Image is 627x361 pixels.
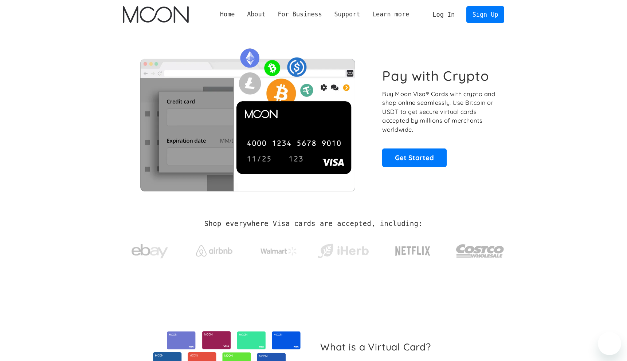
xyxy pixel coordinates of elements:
iframe: Button to launch messaging window [598,332,621,355]
div: About [247,10,266,19]
a: Netflix [380,235,446,264]
img: ebay [132,240,168,263]
img: Costco [456,237,505,265]
h2: Shop everywhere Visa cards are accepted, including: [204,220,423,228]
a: Airbnb [187,238,241,260]
a: iHerb [316,234,370,264]
a: ebay [123,233,177,266]
img: Moon Logo [123,6,189,23]
div: Learn more [372,10,409,19]
a: Home [214,10,241,19]
div: For Business [272,10,328,19]
p: Buy Moon Visa® Cards with crypto and shop online seamlessly! Use Bitcoin or USDT to get secure vi... [382,90,496,134]
a: Costco [456,230,505,268]
a: Log In [427,7,461,23]
div: For Business [278,10,322,19]
a: Get Started [382,148,447,167]
a: home [123,6,189,23]
img: Moon Cards let you spend your crypto anywhere Visa is accepted. [123,43,372,191]
a: Sign Up [466,6,504,23]
div: Support [334,10,360,19]
img: Walmart [260,247,297,255]
a: Walmart [251,239,306,259]
h2: What is a Virtual Card? [320,341,498,353]
h1: Pay with Crypto [382,68,489,84]
img: iHerb [316,242,370,261]
img: Airbnb [196,245,232,257]
img: Netflix [395,242,431,260]
div: About [241,10,271,19]
div: Learn more [366,10,415,19]
div: Support [328,10,366,19]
